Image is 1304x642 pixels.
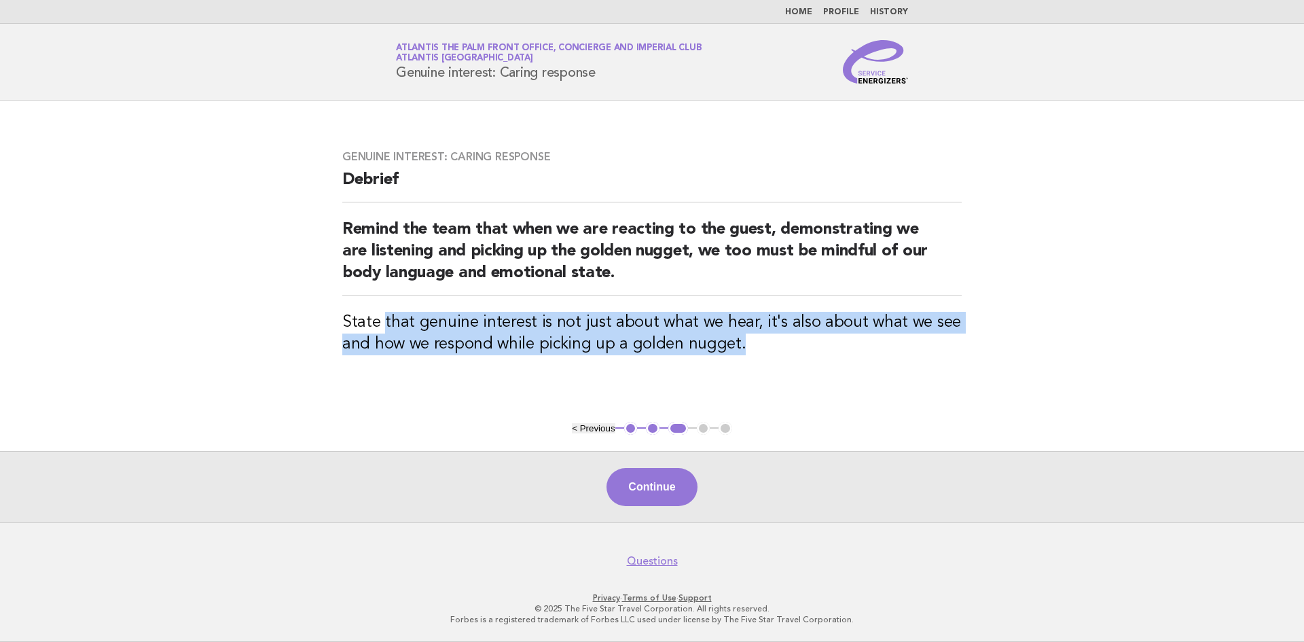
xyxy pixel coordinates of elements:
a: Questions [627,554,678,568]
a: Support [678,593,712,603]
span: Atlantis [GEOGRAPHIC_DATA] [396,54,533,63]
p: © 2025 The Five Star Travel Corporation. All rights reserved. [236,603,1068,614]
button: < Previous [572,423,615,433]
h3: Genuine interest: Caring response [342,150,962,164]
h1: Genuine interest: Caring response [396,44,702,79]
button: 2 [646,422,659,435]
button: 1 [624,422,638,435]
a: Terms of Use [622,593,676,603]
a: Privacy [593,593,620,603]
p: · · [236,592,1068,603]
button: Continue [606,468,697,506]
button: 3 [668,422,688,435]
a: Atlantis The Palm Front Office, Concierge and Imperial ClubAtlantis [GEOGRAPHIC_DATA] [396,43,702,63]
p: Forbes is a registered trademark of Forbes LLC used under license by The Five Star Travel Corpora... [236,614,1068,625]
h2: Remind the team that when we are reacting to the guest, demonstrating we are listening and pickin... [342,219,962,296]
h2: Debrief [342,169,962,202]
img: Service Energizers [843,40,908,84]
a: Home [785,8,812,16]
a: History [870,8,908,16]
h3: State that genuine interest is not just about what we hear, it's also about what we see and how w... [342,312,962,355]
a: Profile [823,8,859,16]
